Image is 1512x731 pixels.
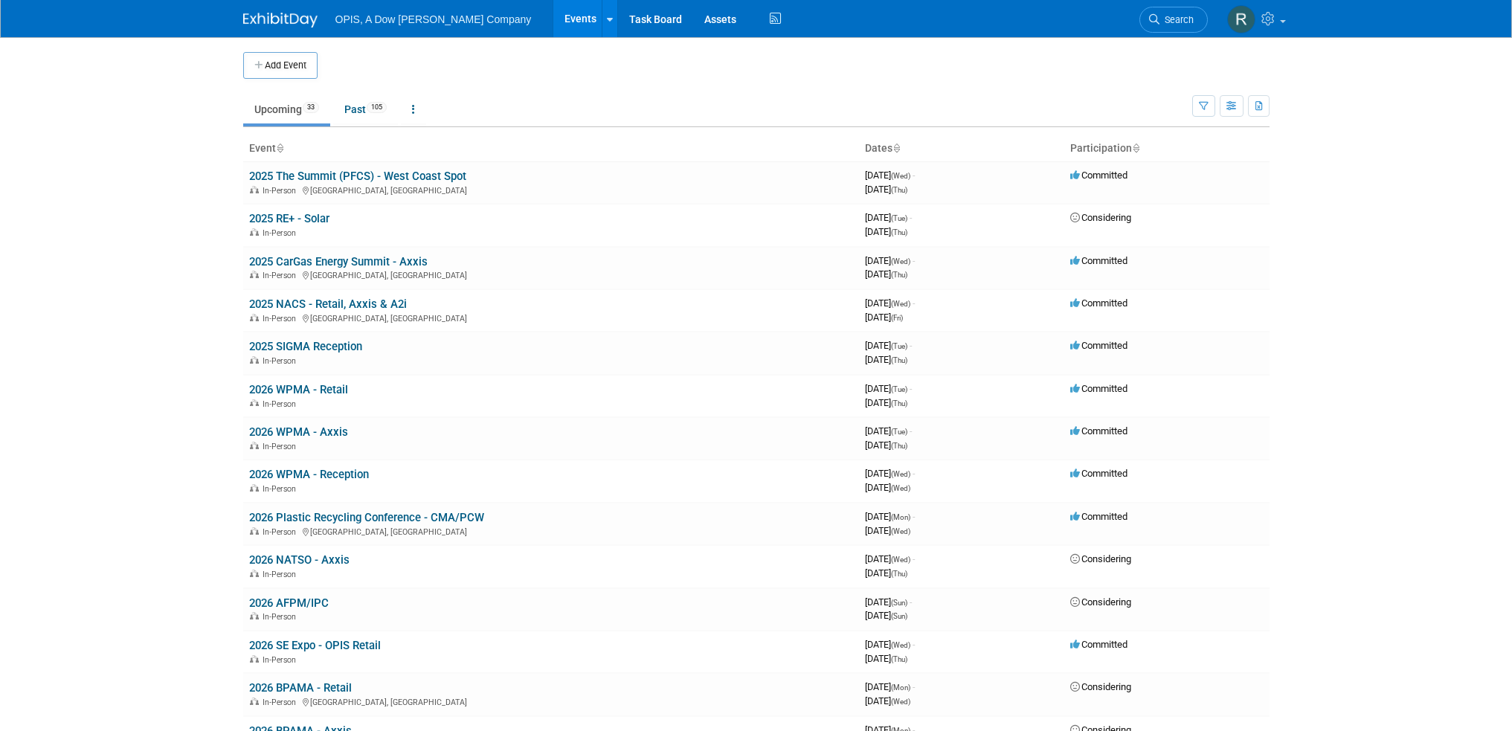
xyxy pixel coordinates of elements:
[1159,14,1194,25] span: Search
[1070,170,1127,181] span: Committed
[891,655,907,663] span: (Thu)
[865,383,912,394] span: [DATE]
[250,186,259,193] img: In-Person Event
[910,425,912,437] span: -
[1070,511,1127,522] span: Committed
[263,484,300,494] span: In-Person
[865,695,910,706] span: [DATE]
[859,136,1064,161] th: Dates
[891,599,907,607] span: (Sun)
[1070,297,1127,309] span: Committed
[263,356,300,366] span: In-Person
[1070,596,1131,608] span: Considering
[250,442,259,449] img: In-Person Event
[865,425,912,437] span: [DATE]
[249,383,348,396] a: 2026 WPMA - Retail
[865,653,907,664] span: [DATE]
[865,226,907,237] span: [DATE]
[249,681,352,695] a: 2026 BPAMA - Retail
[910,383,912,394] span: -
[1070,553,1131,564] span: Considering
[263,570,300,579] span: In-Person
[250,527,259,535] img: In-Person Event
[891,612,907,620] span: (Sun)
[1070,255,1127,266] span: Committed
[1070,212,1131,223] span: Considering
[865,397,907,408] span: [DATE]
[1132,142,1139,154] a: Sort by Participation Type
[865,610,907,621] span: [DATE]
[865,312,903,323] span: [DATE]
[250,228,259,236] img: In-Person Event
[910,596,912,608] span: -
[249,297,407,311] a: 2025 NACS - Retail, Axxis & A2i
[913,511,915,522] span: -
[865,354,907,365] span: [DATE]
[1070,383,1127,394] span: Committed
[243,95,330,123] a: Upcoming33
[891,214,907,222] span: (Tue)
[891,228,907,236] span: (Thu)
[865,255,915,266] span: [DATE]
[249,468,369,481] a: 2026 WPMA - Reception
[249,695,853,707] div: [GEOGRAPHIC_DATA], [GEOGRAPHIC_DATA]
[249,425,348,439] a: 2026 WPMA - Axxis
[243,13,318,28] img: ExhibitDay
[891,698,910,706] span: (Wed)
[249,268,853,280] div: [GEOGRAPHIC_DATA], [GEOGRAPHIC_DATA]
[1070,340,1127,351] span: Committed
[249,639,381,652] a: 2026 SE Expo - OPIS Retail
[865,212,912,223] span: [DATE]
[250,655,259,663] img: In-Person Event
[250,698,259,705] img: In-Person Event
[891,271,907,279] span: (Thu)
[891,428,907,436] span: (Tue)
[865,297,915,309] span: [DATE]
[263,442,300,451] span: In-Person
[263,655,300,665] span: In-Person
[1064,136,1270,161] th: Participation
[891,172,910,180] span: (Wed)
[865,340,912,351] span: [DATE]
[276,142,283,154] a: Sort by Event Name
[243,136,859,161] th: Event
[913,468,915,479] span: -
[249,255,428,268] a: 2025 CarGas Energy Summit - Axxis
[891,342,907,350] span: (Tue)
[1070,468,1127,479] span: Committed
[263,228,300,238] span: In-Person
[891,257,910,265] span: (Wed)
[891,556,910,564] span: (Wed)
[891,683,910,692] span: (Mon)
[865,468,915,479] span: [DATE]
[891,484,910,492] span: (Wed)
[1070,681,1131,692] span: Considering
[1227,5,1255,33] img: Renee Ortner
[865,639,915,650] span: [DATE]
[250,314,259,321] img: In-Person Event
[1139,7,1208,33] a: Search
[913,297,915,309] span: -
[1070,639,1127,650] span: Committed
[865,681,915,692] span: [DATE]
[913,681,915,692] span: -
[891,570,907,578] span: (Thu)
[865,184,907,195] span: [DATE]
[249,511,484,524] a: 2026 Plastic Recycling Conference - CMA/PCW
[335,13,532,25] span: OPIS, A Dow [PERSON_NAME] Company
[910,212,912,223] span: -
[865,553,915,564] span: [DATE]
[865,567,907,579] span: [DATE]
[910,340,912,351] span: -
[865,511,915,522] span: [DATE]
[250,570,259,577] img: In-Person Event
[891,186,907,194] span: (Thu)
[891,314,903,322] span: (Fri)
[263,186,300,196] span: In-Person
[913,639,915,650] span: -
[333,95,398,123] a: Past105
[249,170,466,183] a: 2025 The Summit (PFCS) - West Coast Spot
[250,484,259,492] img: In-Person Event
[913,553,915,564] span: -
[263,527,300,537] span: In-Person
